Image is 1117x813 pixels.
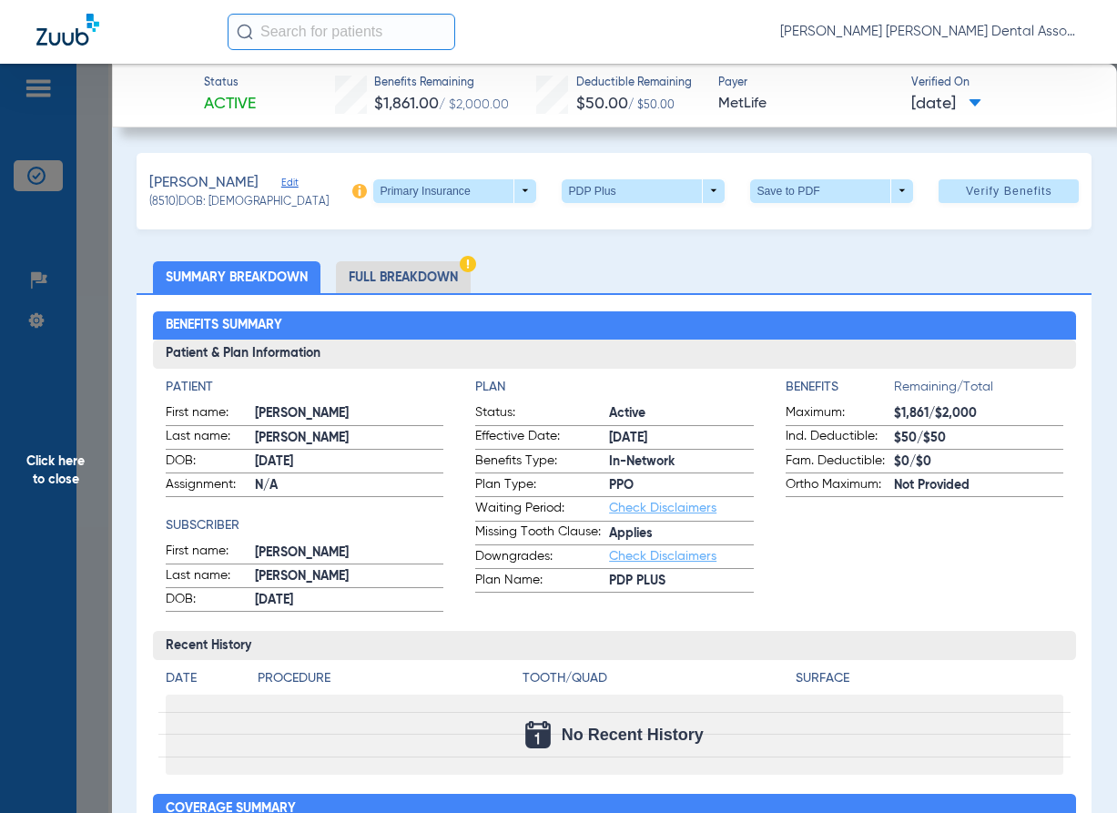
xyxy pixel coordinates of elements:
[562,726,704,744] span: No Recent History
[166,669,242,695] app-breakdown-title: Date
[562,179,725,203] button: PDP Plus
[576,96,628,112] span: $50.00
[255,591,443,610] span: [DATE]
[255,567,443,586] span: [PERSON_NAME]
[966,184,1052,198] span: Verify Benefits
[255,452,443,472] span: [DATE]
[796,669,1063,688] h4: Surface
[204,93,256,116] span: Active
[796,669,1063,695] app-breakdown-title: Surface
[166,590,255,612] span: DOB:
[894,429,1063,448] span: $50/$50
[475,378,753,397] h4: Plan
[475,403,609,425] span: Status:
[475,452,609,473] span: Benefits Type:
[475,427,609,449] span: Effective Date:
[1026,726,1117,813] iframe: Chat Widget
[149,172,259,195] span: [PERSON_NAME]
[281,177,298,194] span: Edit
[166,403,255,425] span: First name:
[718,76,895,92] span: Payer
[237,24,253,40] img: Search Icon
[475,547,609,569] span: Downgrades:
[609,429,753,448] span: [DATE]
[786,403,894,425] span: Maximum:
[255,476,443,495] span: N/A
[750,179,913,203] button: Save to PDF
[894,476,1063,495] span: Not Provided
[780,23,1081,41] span: [PERSON_NAME] [PERSON_NAME] Dental Associates
[228,14,455,50] input: Search for patients
[576,76,692,92] span: Deductible Remaining
[166,516,443,535] h4: Subscriber
[786,427,894,449] span: Ind. Deductible:
[786,475,894,497] span: Ortho Maximum:
[166,669,242,688] h4: Date
[911,93,981,116] span: [DATE]
[894,452,1063,472] span: $0/$0
[894,404,1063,423] span: $1,861/$2,000
[166,378,443,397] h4: Patient
[609,476,753,495] span: PPO
[460,256,476,272] img: Hazard
[628,100,675,111] span: / $50.00
[373,179,536,203] button: Primary Insurance
[609,572,753,591] span: PDP PLUS
[336,261,471,293] li: Full Breakdown
[166,566,255,588] span: Last name:
[153,311,1076,340] h2: Benefits Summary
[786,378,894,403] app-breakdown-title: Benefits
[166,475,255,497] span: Assignment:
[374,76,509,92] span: Benefits Remaining
[258,669,516,695] app-breakdown-title: Procedure
[153,340,1076,369] h3: Patient & Plan Information
[153,261,320,293] li: Summary Breakdown
[166,452,255,473] span: DOB:
[894,378,1063,403] span: Remaining/Total
[786,452,894,473] span: Fam. Deductible:
[475,475,609,497] span: Plan Type:
[609,502,716,514] a: Check Disclaimers
[166,542,255,564] span: First name:
[36,14,99,46] img: Zuub Logo
[374,96,439,112] span: $1,861.00
[475,499,609,521] span: Waiting Period:
[255,404,443,423] span: [PERSON_NAME]
[939,179,1079,203] button: Verify Benefits
[149,195,329,211] span: (8510) DOB: [DEMOGRAPHIC_DATA]
[609,404,753,423] span: Active
[609,550,716,563] a: Check Disclaimers
[523,669,790,688] h4: Tooth/Quad
[718,93,895,116] span: MetLife
[153,631,1076,660] h3: Recent History
[609,452,753,472] span: In-Network
[255,429,443,448] span: [PERSON_NAME]
[204,76,256,92] span: Status
[439,98,509,111] span: / $2,000.00
[255,544,443,563] span: [PERSON_NAME]
[475,571,609,593] span: Plan Name:
[786,378,894,397] h4: Benefits
[166,427,255,449] span: Last name:
[258,669,516,688] h4: Procedure
[352,184,367,198] img: info-icon
[523,669,790,695] app-breakdown-title: Tooth/Quad
[911,76,1088,92] span: Verified On
[525,721,551,748] img: Calendar
[609,524,753,544] span: Applies
[475,523,609,544] span: Missing Tooth Clause:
